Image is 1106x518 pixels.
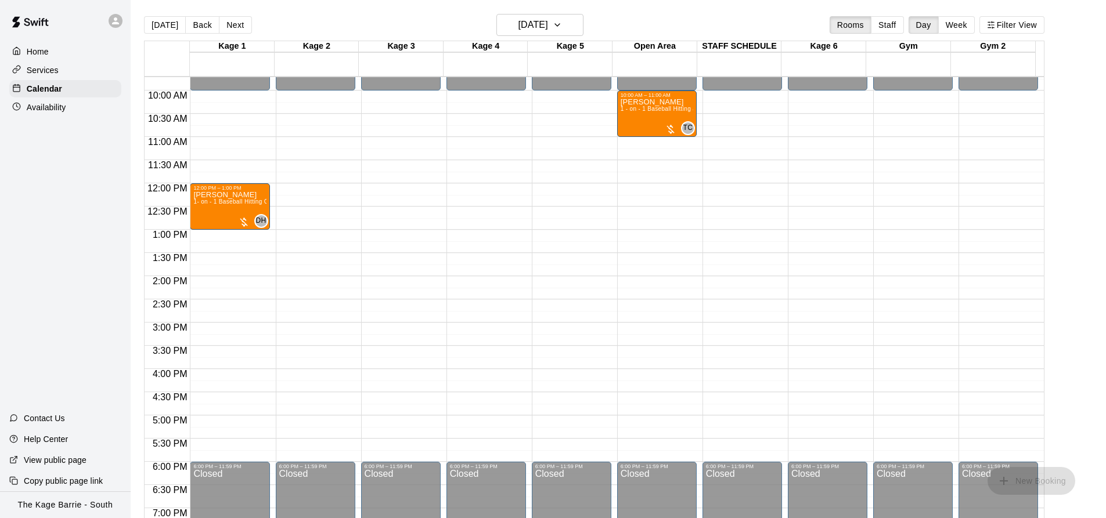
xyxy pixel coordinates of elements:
[219,16,251,34] button: Next
[150,392,190,402] span: 4:30 PM
[279,463,330,469] div: 6:00 PM – 11:59 PM
[877,463,927,469] div: 6:00 PM – 11:59 PM
[951,41,1036,52] div: Gym 2
[365,463,415,469] div: 6:00 PM – 11:59 PM
[193,185,244,191] div: 12:00 PM – 1:00 PM
[259,214,268,228] span: Dan Hodgins
[185,16,219,34] button: Back
[621,106,744,112] span: 1 - on - 1 Baseball Hitting and Pitching Clinic
[150,485,190,495] span: 6:30 PM
[150,369,190,379] span: 4:00 PM
[193,198,279,205] span: 1- on - 1 Baseball Hitting Clinic
[190,183,269,230] div: 12:00 PM – 1:00 PM: Leo Pierce
[450,463,500,469] div: 6:00 PM – 11:59 PM
[706,463,756,469] div: 6:00 PM – 11:59 PM
[193,463,244,469] div: 6:00 PM – 11:59 PM
[909,16,939,34] button: Day
[24,412,65,424] p: Contact Us
[27,64,59,76] p: Services
[18,499,113,511] p: The Kage Barrie - South
[866,41,951,52] div: Gym
[613,41,697,52] div: Open Area
[962,463,1013,469] div: 6:00 PM – 11:59 PM
[988,475,1075,485] span: You don't have the permission to add bookings
[938,16,975,34] button: Week
[150,346,190,356] span: 3:30 PM
[24,454,87,466] p: View public page
[27,46,49,57] p: Home
[496,14,583,36] button: [DATE]
[145,207,190,216] span: 12:30 PM
[150,276,190,286] span: 2:00 PM
[254,214,268,228] div: Dan Hodgins
[150,508,190,518] span: 7:00 PM
[150,230,190,240] span: 1:00 PM
[535,463,586,469] div: 6:00 PM – 11:59 PM
[150,439,190,448] span: 5:30 PM
[150,323,190,332] span: 3:00 PM
[150,462,190,472] span: 6:00 PM
[621,92,673,98] div: 10:00 AM – 11:00 AM
[444,41,528,52] div: Kage 4
[145,160,190,170] span: 11:30 AM
[275,41,359,52] div: Kage 2
[150,415,190,425] span: 5:00 PM
[255,215,266,227] span: DH
[144,16,186,34] button: [DATE]
[24,433,68,445] p: Help Center
[9,80,121,97] a: Calendar
[150,253,190,263] span: 1:30 PM
[9,43,121,60] a: Home
[27,83,62,95] p: Calendar
[697,41,782,52] div: STAFF SCHEDULE
[27,102,66,113] p: Availability
[145,90,190,100] span: 10:00 AM
[150,299,190,309] span: 2:30 PM
[681,121,695,135] div: Tiago Cavallo
[686,121,695,135] span: Tiago Cavallo
[791,463,842,469] div: 6:00 PM – 11:59 PM
[145,137,190,147] span: 11:00 AM
[528,41,613,52] div: Kage 5
[683,122,693,134] span: TC
[621,463,671,469] div: 6:00 PM – 11:59 PM
[617,90,697,137] div: 10:00 AM – 11:00 AM: 1 - on - 1 Baseball Hitting and Pitching Clinic
[830,16,871,34] button: Rooms
[9,61,121,79] a: Services
[518,17,548,33] h6: [DATE]
[145,114,190,124] span: 10:30 AM
[190,41,275,52] div: Kage 1
[359,41,444,52] div: Kage 3
[871,16,904,34] button: Staff
[781,41,866,52] div: Kage 6
[145,183,190,193] span: 12:00 PM
[24,475,103,487] p: Copy public page link
[9,99,121,116] a: Availability
[979,16,1044,34] button: Filter View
